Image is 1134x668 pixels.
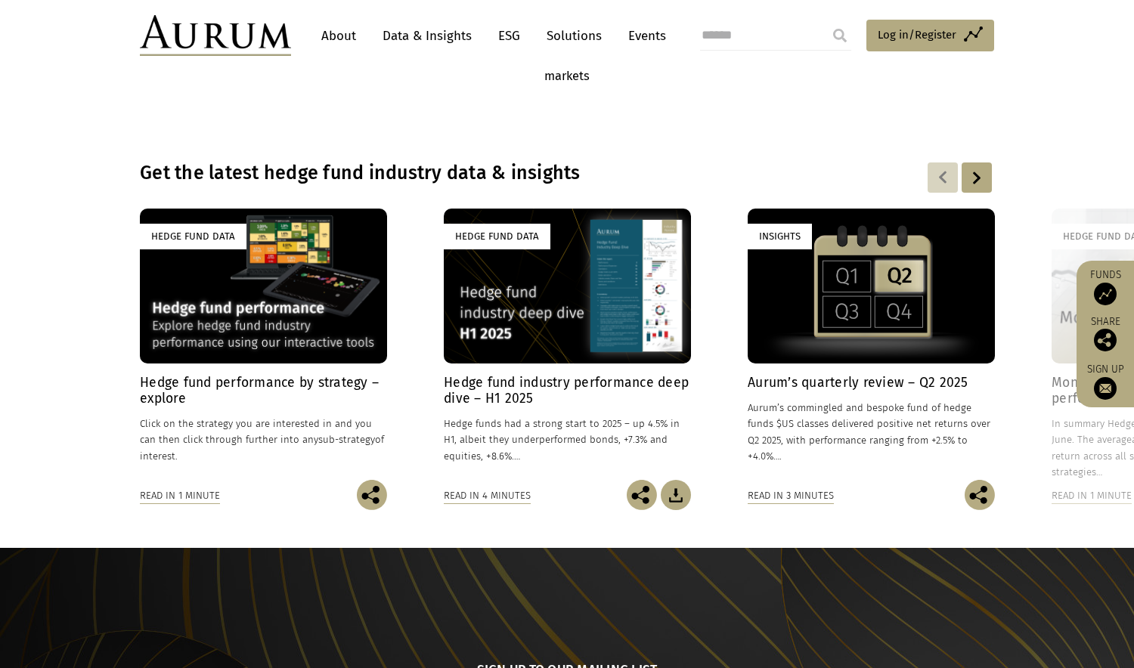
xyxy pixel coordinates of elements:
[878,26,956,44] span: Log in/Register
[1094,283,1117,305] img: Access Funds
[444,416,691,463] p: Hedge funds had a strong start to 2025 – up 4.5% in H1, albeit they underperformed bonds, +7.3% a...
[825,20,855,51] input: Submit
[357,480,387,510] img: Share this post
[661,480,691,510] img: Download Article
[1084,268,1126,305] a: Funds
[748,224,812,249] div: Insights
[627,480,657,510] img: Share this post
[140,15,291,56] img: Aurum
[1052,487,1132,504] div: Read in 1 minute
[444,209,691,479] a: Hedge Fund Data Hedge fund industry performance deep dive – H1 2025 Hedge funds had a strong star...
[444,224,550,249] div: Hedge Fund Data
[748,400,995,464] p: Aurum’s commingled and bespoke fund of hedge funds $US classes delivered positive net returns ove...
[140,224,246,249] div: Hedge Fund Data
[1084,363,1126,400] a: Sign up
[140,375,387,407] h4: Hedge fund performance by strategy – explore
[1084,317,1126,351] div: Share
[314,22,364,50] a: About
[748,487,834,504] div: Read in 3 minutes
[748,209,995,479] a: Insights Aurum’s quarterly review – Q2 2025 Aurum’s commingled and bespoke fund of hedge funds $U...
[444,487,531,504] div: Read in 4 minutes
[140,416,387,463] p: Click on the strategy you are interested in and you can then click through further into any of in...
[375,22,479,50] a: Data & Insights
[1094,329,1117,351] img: Share this post
[515,29,618,83] strong: Capital protection during turbulent markets
[444,375,691,407] h4: Hedge fund industry performance deep dive – H1 2025
[491,22,528,50] a: ESG
[318,434,375,445] span: sub-strategy
[539,22,609,50] a: Solutions
[140,209,387,479] a: Hedge Fund Data Hedge fund performance by strategy – explore Click on the strategy you are intere...
[866,20,994,51] a: Log in/Register
[140,162,799,184] h3: Get the latest hedge fund industry data & insights
[748,375,995,391] h4: Aurum’s quarterly review – Q2 2025
[621,22,666,50] a: Events
[140,487,220,504] div: Read in 1 minute
[1094,377,1117,400] img: Sign up to our newsletter
[965,480,995,510] img: Share this post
